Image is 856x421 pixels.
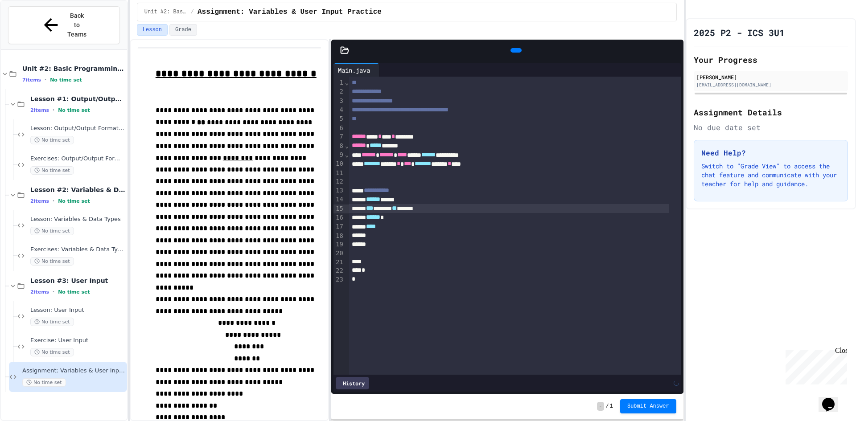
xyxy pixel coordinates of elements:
div: History [336,377,369,389]
span: 2 items [30,289,49,295]
div: 10 [333,159,345,168]
span: No time set [30,318,74,326]
button: Back to Teams [8,6,120,44]
button: Submit Answer [620,399,676,413]
span: No time set [58,198,90,204]
div: 3 [333,97,345,106]
span: • [45,76,46,83]
span: / [191,8,194,16]
div: 1 [333,78,345,87]
div: 16 [333,213,345,222]
span: Lesson: User Input [30,307,125,314]
span: Submit Answer [627,403,669,410]
div: 19 [333,240,345,249]
div: 11 [333,169,345,178]
h1: 2025 P2 - ICS 3U1 [694,26,785,39]
span: Exercises: Variables & Data Types [30,246,125,253]
div: Main.java [333,63,379,77]
iframe: chat widget [819,385,847,412]
span: Exercises: Output/Output Formatting [30,155,125,163]
div: 20 [333,249,345,258]
div: 5 [333,114,345,123]
div: [EMAIL_ADDRESS][DOMAIN_NAME] [696,82,845,88]
span: Unit #2: Basic Programming Concepts [22,65,125,73]
span: Assignment: Variables & User Input Practice [22,367,125,375]
button: Grade [169,24,197,36]
span: 2 items [30,198,49,204]
span: Fold line [345,79,349,86]
span: • [53,197,54,204]
span: No time set [30,166,74,175]
div: 8 [333,142,345,151]
div: 18 [333,232,345,241]
div: 14 [333,195,345,204]
button: Lesson [137,24,168,36]
span: - [597,402,604,411]
span: / [606,403,609,410]
span: Fold line [345,151,349,158]
div: 6 [333,124,345,133]
span: Back to Teams [66,11,87,39]
div: 17 [333,222,345,231]
span: Lesson: Variables & Data Types [30,216,125,223]
div: 12 [333,177,345,186]
div: 9 [333,151,345,159]
p: Switch to "Grade View" to access the chat feature and communicate with your teacher for help and ... [701,162,840,188]
iframe: chat widget [782,347,847,384]
span: 1 [610,403,613,410]
span: Unit #2: Basic Programming Concepts [144,8,187,16]
h3: Need Help? [701,147,840,158]
span: 7 items [22,77,41,83]
div: 15 [333,204,345,213]
span: Assignment: Variables & User Input Practice [198,7,382,17]
div: 23 [333,275,345,284]
h2: Assignment Details [694,106,848,119]
span: No time set [50,77,82,83]
span: No time set [58,289,90,295]
span: Lesson #3: User Input [30,277,125,285]
span: Lesson #1: Output/Output Formatting [30,95,125,103]
span: Exercise: User Input [30,337,125,344]
div: 13 [333,186,345,195]
span: • [53,106,54,114]
span: 2 items [30,107,49,113]
span: Lesson #2: Variables & Data Types [30,186,125,194]
div: 21 [333,258,345,267]
span: No time set [22,378,66,387]
div: Chat with us now!Close [4,4,62,57]
span: Fold line [345,142,349,149]
div: No due date set [694,122,848,133]
div: Main.java [333,65,374,75]
span: No time set [30,257,74,266]
h2: Your Progress [694,53,848,66]
div: [PERSON_NAME] [696,73,845,81]
div: 4 [333,106,345,114]
span: No time set [30,348,74,356]
span: No time set [30,136,74,144]
span: Lesson: Output/Output Formatting [30,125,125,132]
div: 7 [333,132,345,141]
span: No time set [58,107,90,113]
div: 22 [333,266,345,275]
div: 2 [333,87,345,96]
span: • [53,288,54,295]
span: No time set [30,227,74,235]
